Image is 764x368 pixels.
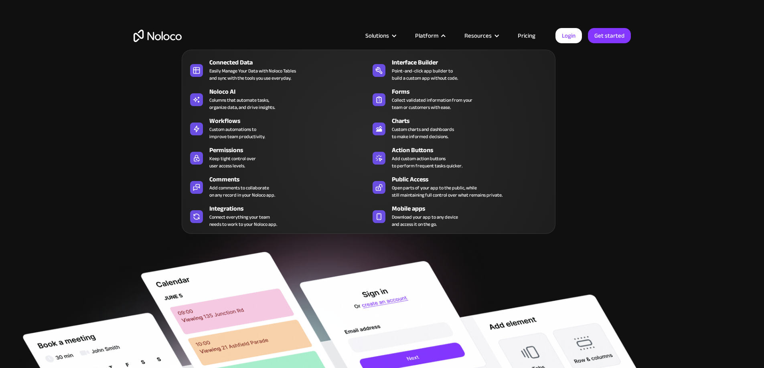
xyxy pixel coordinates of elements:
[508,30,545,41] a: Pricing
[392,184,503,199] div: Open parts of your app to the public, while still maintaining full control over what remains priv...
[392,87,555,97] div: Forms
[209,204,372,213] div: Integrations
[355,30,405,41] div: Solutions
[182,38,555,234] nav: Platform
[186,144,369,171] a: PermissionsKeep tight control overuser access levels.
[405,30,454,41] div: Platform
[209,175,372,184] div: Comments
[209,184,275,199] div: Add comments to collaborate on any record in your Noloco app.
[369,202,551,229] a: Mobile appsDownload your app to any deviceand access it on the go.
[209,67,296,82] div: Easily Manage Your Data with Noloco Tables and sync with the tools you use everyday.
[392,67,458,82] div: Point-and-click app builder to build a custom app without code.
[186,56,369,83] a: Connected DataEasily Manage Your Data with Noloco Tablesand sync with the tools you use everyday.
[209,58,372,67] div: Connected Data
[555,28,582,43] a: Login
[186,202,369,229] a: IntegrationsConnect everything your teamneeds to work to your Noloco app.
[392,155,462,169] div: Add custom action buttons to perform frequent tasks quicker.
[392,97,472,111] div: Collect validated information from your team or customers with ease.
[209,155,256,169] div: Keep tight control over user access levels.
[186,115,369,142] a: WorkflowsCustom automations toimprove team productivity.
[415,30,438,41] div: Platform
[369,85,551,113] a: FormsCollect validated information from yourteam or customers with ease.
[134,82,631,147] h2: Business Apps for Teams
[209,87,372,97] div: Noloco AI
[209,126,265,140] div: Custom automations to improve team productivity.
[454,30,508,41] div: Resources
[464,30,492,41] div: Resources
[369,56,551,83] a: Interface BuilderPoint-and-click app builder tobuild a custom app without code.
[588,28,631,43] a: Get started
[209,213,277,228] div: Connect everything your team needs to work to your Noloco app.
[186,85,369,113] a: Noloco AIColumns that automate tasks,organize data, and drive insights.
[209,97,275,111] div: Columns that automate tasks, organize data, and drive insights.
[365,30,389,41] div: Solutions
[392,58,555,67] div: Interface Builder
[392,126,454,140] div: Custom charts and dashboards to make informed decisions.
[392,145,555,155] div: Action Buttons
[392,204,555,213] div: Mobile apps
[392,213,458,228] span: Download your app to any device and access it on the go.
[369,173,551,200] a: Public AccessOpen parts of your app to the public, whilestill maintaining full control over what ...
[209,145,372,155] div: Permissions
[209,116,372,126] div: Workflows
[369,144,551,171] a: Action ButtonsAdd custom action buttonsto perform frequent tasks quicker.
[392,116,555,126] div: Charts
[186,173,369,200] a: CommentsAdd comments to collaborateon any record in your Noloco app.
[392,175,555,184] div: Public Access
[369,115,551,142] a: ChartsCustom charts and dashboardsto make informed decisions.
[134,30,182,42] a: home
